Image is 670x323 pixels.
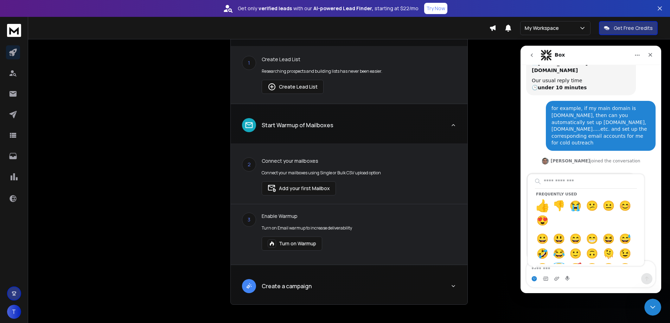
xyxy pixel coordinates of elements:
[7,305,21,319] button: T
[22,230,28,236] button: Gif picker
[30,215,47,230] span: innocent
[231,273,467,304] button: leadCreate a campaign
[121,227,132,239] button: Send a message…
[80,201,96,215] span: melting face
[242,157,256,172] div: 2
[7,24,21,37] img: logo
[262,170,381,176] p: Connect your mailboxes using Single or Bulk CSV upload option
[231,143,467,265] div: leadStart Warmup of Mailboxes
[262,121,333,129] p: Start Warmup of Mailboxes
[262,56,456,63] p: Create Lead List
[30,113,70,118] b: [PERSON_NAME]
[63,215,80,230] span: heart eyes
[525,25,562,32] p: My Workspace
[7,129,123,220] div: grinningsmileysmilegrinlaughingsweat smilerolling on the floor laughingjoyslightly smiling faceup...
[14,215,30,230] span: blush
[313,5,373,12] strong: AI-powered Lead Finder,
[231,112,467,143] button: leadStart Warmup of Mailboxes
[262,157,381,164] p: Connect your mailboxes
[262,282,312,290] p: Create a campaign
[6,55,135,111] div: Timmy says…
[63,201,80,215] span: upside down face
[6,111,135,127] div: Raj says…
[521,46,661,293] iframe: Intercom live chat
[30,201,47,215] span: joy
[262,80,324,94] button: Create Lead List
[242,213,256,227] div: 3
[238,5,419,12] p: Get only with our starting at $22/mo
[244,282,254,290] img: lead
[644,299,661,316] iframe: Intercom live chat
[11,15,67,27] b: [EMAIL_ADDRESS][DOMAIN_NAME]
[268,83,276,91] img: lead
[599,21,658,35] button: Get Free Credits
[45,230,50,236] button: Start recording
[47,215,63,230] span: smiling face with 3 hearts
[262,237,322,251] button: Turn on Warmup
[11,32,110,45] div: Our usual reply time 🕒
[47,201,63,215] span: slightly smiling face
[96,201,113,215] span: wink
[259,5,292,12] strong: verified leads
[262,181,336,195] button: Add your first Mailbox
[426,5,445,12] p: Try Now
[30,112,120,118] div: joined the conversation
[262,213,352,220] p: Enable Warmup
[242,56,256,70] div: 1
[96,215,113,230] span: kissing heart
[11,230,17,236] button: Emoji picker
[17,39,66,45] b: under 10 minutes
[231,46,467,104] div: leadImport to Lead list
[6,215,135,227] textarea: Message…
[6,127,115,215] div: Hi [PERSON_NAME],We don’t currently have a direct feature to automatically generate burner domain...
[424,3,447,14] button: Try Now
[21,112,28,119] img: Profile image for Raj
[6,127,135,230] div: Raj says…
[262,69,456,74] p: Researching prospects and building lists has never been easier.
[244,121,254,130] img: lead
[614,25,653,32] p: Get Free Credits
[33,230,39,236] button: Upload attachment
[14,201,30,215] span: rolling on the floor laughing
[262,225,352,231] p: Turn on Email warmup to increase deliverability
[25,55,135,105] div: for example, if my main domain is [DOMAIN_NAME], then can you automatically set up [DOMAIN_NAME],...
[80,215,96,230] span: star struck
[31,59,129,101] div: for example, if my main domain is [DOMAIN_NAME], then can you automatically set up [DOMAIN_NAME],...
